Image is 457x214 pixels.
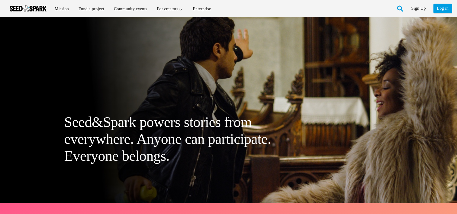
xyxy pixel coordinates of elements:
[74,2,108,15] a: Fund a project
[10,5,47,11] img: Seed amp; Spark
[110,2,152,15] a: Community events
[433,4,452,13] a: Log in
[153,2,188,15] a: For creators
[50,2,73,15] a: Mission
[188,2,215,15] a: Enterprise
[64,114,294,164] h1: Seed&Spark powers stories from everywhere. Anyone can participate. Everyone belongs.
[411,4,426,13] a: Sign Up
